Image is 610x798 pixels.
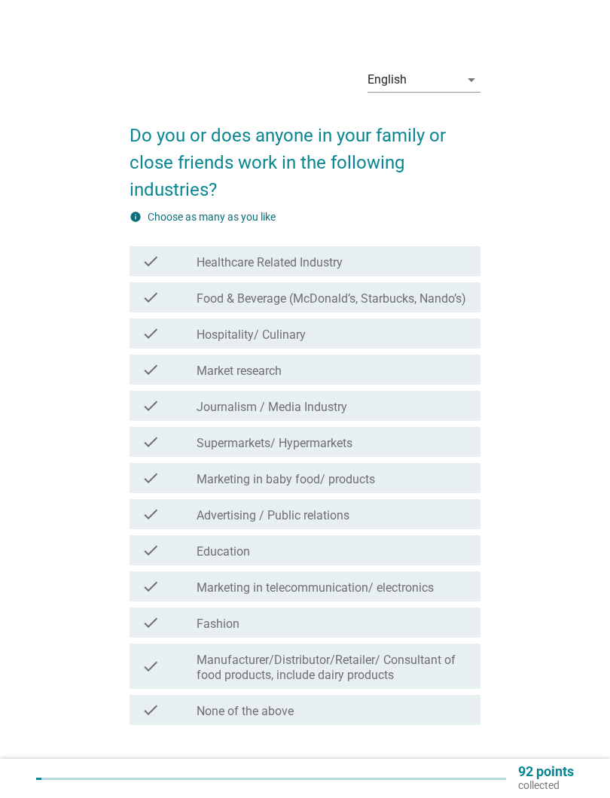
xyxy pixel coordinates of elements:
[142,505,160,523] i: check
[142,614,160,632] i: check
[142,577,160,595] i: check
[197,704,294,719] label: None of the above
[148,211,276,223] label: Choose as many as you like
[197,436,352,451] label: Supermarkets/ Hypermarkets
[197,364,282,379] label: Market research
[142,397,160,415] i: check
[197,544,250,559] label: Education
[142,433,160,451] i: check
[142,361,160,379] i: check
[197,508,349,523] label: Advertising / Public relations
[518,778,574,792] p: collected
[142,288,160,306] i: check
[142,541,160,559] i: check
[368,73,407,87] div: English
[197,291,466,306] label: Food & Beverage (McDonald’s, Starbucks, Nando’s)
[142,469,160,487] i: check
[142,650,160,683] i: check
[518,765,574,778] p: 92 points
[142,252,160,270] i: check
[142,701,160,719] i: check
[197,617,239,632] label: Fashion
[197,327,306,343] label: Hospitality/ Culinary
[197,580,434,595] label: Marketing in telecommunication/ electronics
[130,107,480,203] h2: Do you or does anyone in your family or close friends work in the following industries?
[197,653,468,683] label: Manufacturer/Distributor/Retailer/ Consultant of food products, include dairy products
[130,211,142,223] i: info
[197,472,375,487] label: Marketing in baby food/ products
[197,255,343,270] label: Healthcare Related Industry
[197,400,347,415] label: Journalism / Media Industry
[462,71,480,89] i: arrow_drop_down
[142,324,160,343] i: check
